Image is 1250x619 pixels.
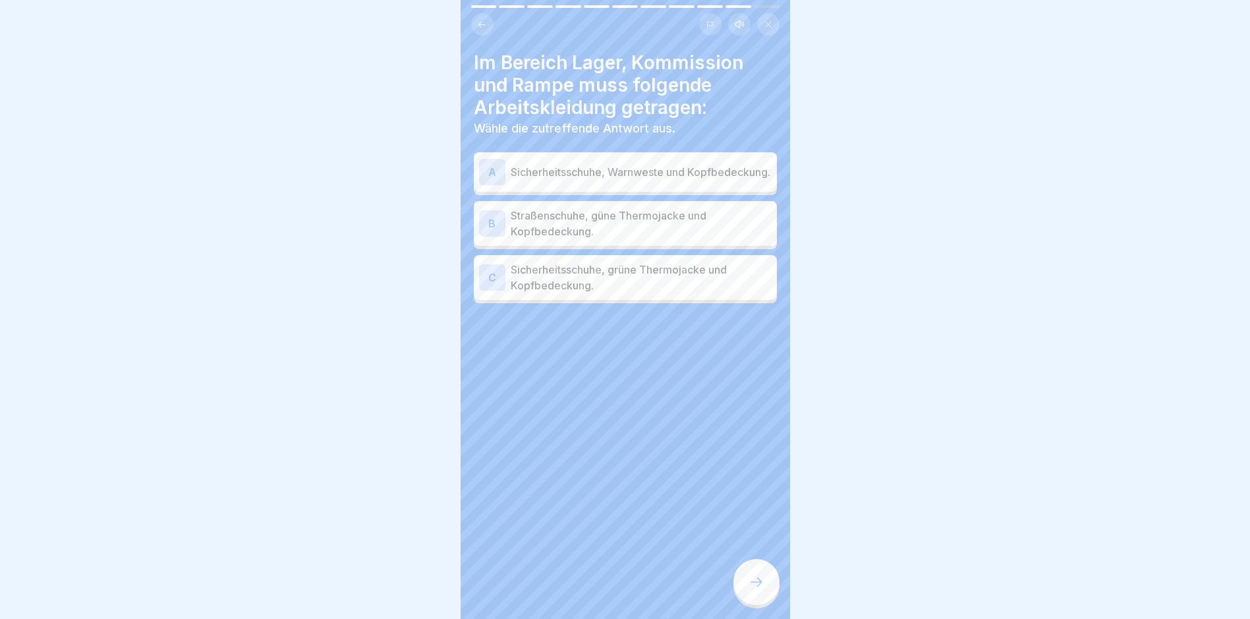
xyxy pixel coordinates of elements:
p: Wähle die zutreffende Antwort aus. [474,121,777,136]
p: Sicherheitsschuhe, Warnweste und Kopfbedeckung. [511,164,772,180]
div: C [479,264,505,291]
p: Sicherheitsschuhe, grüne Thermojacke und Kopfbedeckung. [511,262,772,293]
h4: Im Bereich Lager, Kommission und Rampe muss folgende Arbeitskleidung getragen: [474,51,777,119]
p: Straßenschuhe, güne Thermojacke und Kopfbedeckung. [511,208,772,239]
div: B [479,210,505,237]
div: A [479,159,505,185]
